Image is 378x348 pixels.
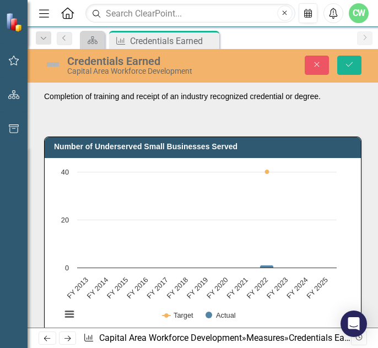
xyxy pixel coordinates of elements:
text: FY 2015 [105,275,130,300]
div: Capital Area Workforce Development [67,67,210,75]
svg: Interactive chart [56,166,342,331]
div: Chart. Highcharts interactive chart. [56,166,350,331]
text: Target [174,311,193,319]
img: ClearPoint Strategy [6,13,25,32]
text: Actual [216,311,236,319]
div: » » [83,332,350,345]
div: Credentials Earned [289,333,361,343]
button: View chart menu, Chart [62,307,77,322]
button: Show Actual [206,312,236,319]
text: 0 [65,264,69,272]
div: Open Intercom Messenger [341,311,367,337]
div: Credentials Earned [67,55,210,67]
p: Completion of training and receipt of an industry recognized credential or degree. [44,91,361,102]
text: FY 2023 [265,275,290,300]
text: FY 2018 [165,275,190,300]
a: Capital Area Workforce Development [99,333,242,343]
path: FY 2022, 1. Actual. [260,265,274,268]
text: FY 2022 [245,275,269,300]
text: 20 [61,216,69,224]
text: FY 2025 [305,275,330,300]
h3: Number of Underserved Small Businesses Served [54,143,355,151]
text: FY 2021 [225,275,250,300]
a: Measures [246,333,284,343]
text: FY 2024 [285,275,310,300]
input: Search ClearPoint... [85,4,295,23]
text: FY 2019 [185,275,210,300]
text: 40 [61,168,69,176]
text: FY 2020 [205,275,230,300]
img: Not Defined [44,56,62,73]
text: FY 2014 [85,275,110,300]
button: Show Target [163,312,193,319]
div: Credentials Earned [130,34,217,48]
text: FY 2013 [65,275,90,300]
path: FY 2022, 40. Target. [265,170,269,174]
text: FY 2017 [145,275,170,300]
text: FY 2016 [125,275,150,300]
button: CW [349,3,369,23]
